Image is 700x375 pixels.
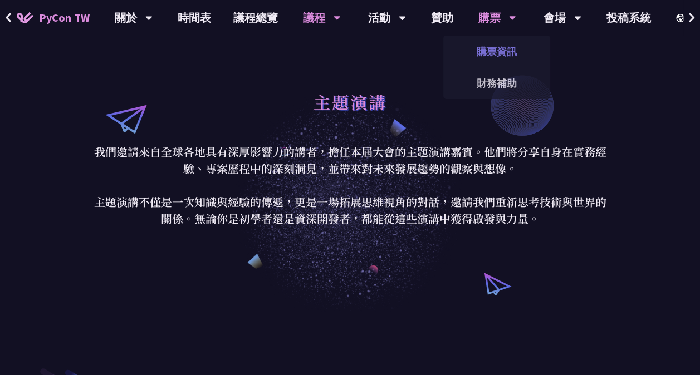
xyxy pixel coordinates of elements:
[676,14,687,22] img: Locale Icon
[17,12,33,23] img: Home icon of PyCon TW 2025
[39,9,90,26] span: PyCon TW
[443,38,550,65] a: 購票資訊
[91,144,609,227] p: 我們邀請來自全球各地具有深厚影響力的講者，擔任本屆大會的主題演講嘉賓。他們將分享自身在實務經驗、專案歷程中的深刻洞見，並帶來對未來發展趨勢的觀察與想像。 主題演講不僅是一次知識與經驗的傳遞，更是...
[6,4,101,32] a: PyCon TW
[314,85,387,119] h1: 主題演講
[443,70,550,96] a: 財務補助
